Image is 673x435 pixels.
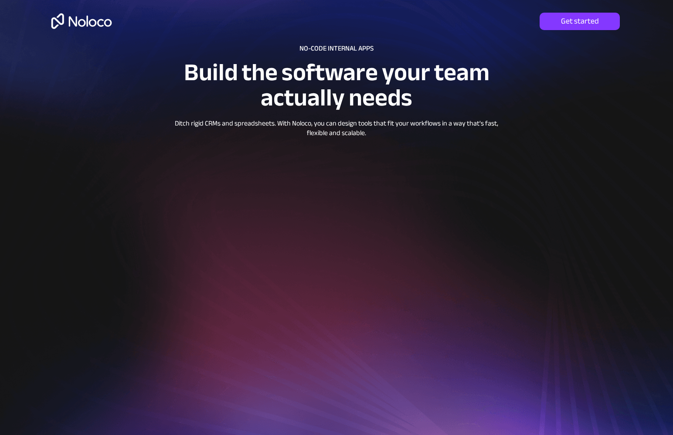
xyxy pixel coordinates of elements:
span: Get started [540,17,620,26]
iframe: Platform overview [94,146,577,405]
span: NO-CODE INTERNAL APPS [299,42,374,55]
span: Build the software your team actually needs [184,50,489,120]
a: Get started [540,13,620,30]
span: Ditch rigid CRMs and spreadsheets. With Noloco, you can design tools that fit your workflows in a... [175,117,498,139]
